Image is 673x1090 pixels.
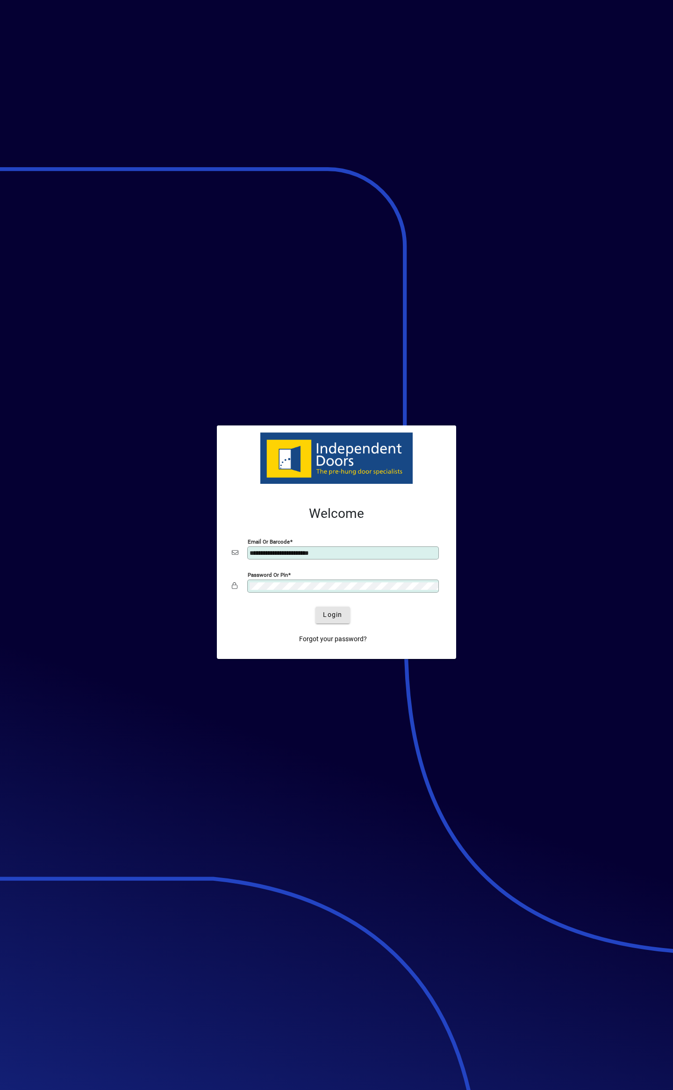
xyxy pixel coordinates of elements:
[295,631,371,648] a: Forgot your password?
[323,610,342,620] span: Login
[248,571,288,578] mat-label: Password or Pin
[248,538,290,545] mat-label: Email or Barcode
[232,506,441,522] h2: Welcome
[315,607,350,623] button: Login
[299,634,367,644] span: Forgot your password?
